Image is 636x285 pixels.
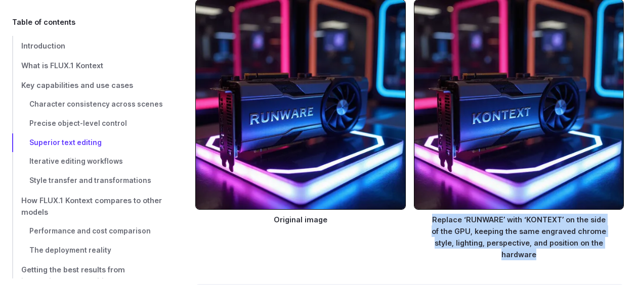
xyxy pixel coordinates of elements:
[195,210,405,225] figcaption: Original image
[12,171,163,191] a: Style transfer and transformations
[29,119,127,127] span: Precise object-level control
[12,241,163,260] a: The deployment reality
[29,100,163,108] span: Character consistency across scenes
[21,81,133,89] span: Key capabilities and use cases
[29,227,151,235] span: Performance and cost comparison
[12,114,163,133] a: Precise object-level control
[12,222,163,241] a: Performance and cost comparison
[12,95,163,114] a: Character consistency across scenes
[29,176,151,184] span: Style transfer and transformations
[21,61,103,70] span: What is FLUX.1 Kontext
[21,41,65,50] span: Introduction
[12,191,163,222] a: How FLUX.1 Kontext compares to other models
[12,75,163,95] a: Key capabilities and use cases
[12,152,163,171] a: Iterative editing workflows
[414,210,624,260] figcaption: Replace ‘RUNWARE’ with ‘KONTEXT’ on the side of the GPU, keeping the same engraved chrome style, ...
[29,157,123,165] span: Iterative editing workflows
[12,36,163,56] a: Introduction
[12,16,75,28] span: Table of contents
[12,133,163,153] a: Superior text editing
[12,56,163,75] a: What is FLUX.1 Kontext
[29,246,111,254] span: The deployment reality
[21,196,162,216] span: How FLUX.1 Kontext compares to other models
[29,138,102,147] span: Superior text editing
